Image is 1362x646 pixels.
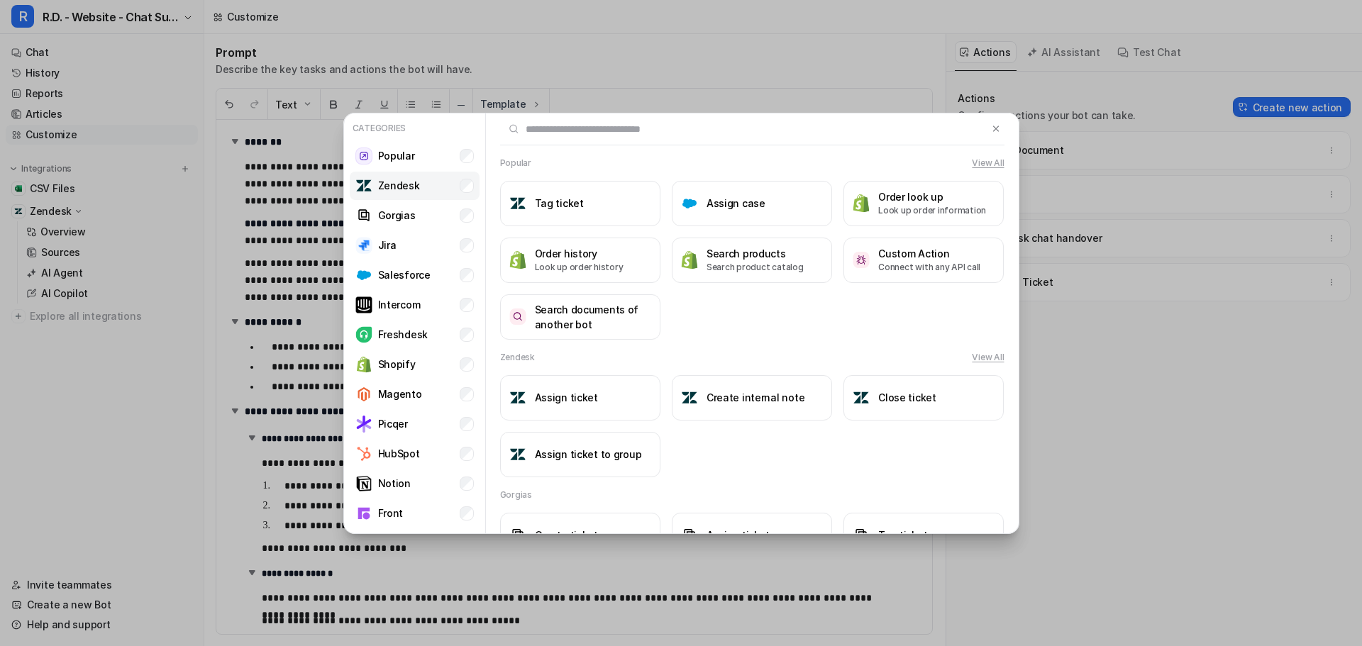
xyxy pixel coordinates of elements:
img: Search documents of another bot [509,308,526,325]
p: Look up order history [535,261,624,274]
p: Categories [350,119,480,138]
p: Picqer [378,416,408,431]
h3: Search products [707,246,804,261]
p: Jira [378,238,397,252]
p: Popular [378,148,415,163]
h2: Popular [500,157,531,169]
h3: Search documents of another bot [535,302,651,332]
button: Assign caseAssign case [672,181,832,226]
p: Search product catalog [707,261,804,274]
button: Tag ticketTag ticket [500,181,660,226]
button: Assign ticketAssign ticket [500,375,660,421]
p: Zendesk [378,178,420,193]
img: Close ticket [853,389,870,406]
img: Order history [509,250,526,269]
h3: Tag ticket [535,196,584,211]
h3: Create internal note [707,390,804,405]
img: Search products [681,250,698,269]
p: Intercom [378,297,421,312]
img: Assign ticket to group [509,446,526,463]
img: Tag ticket [509,195,526,212]
button: Create ticketCreate ticket [500,513,660,558]
h3: Create ticket [535,528,598,542]
button: Search productsSearch productsSearch product catalog [672,238,832,283]
img: Order look up [853,194,870,213]
button: Custom ActionCustom ActionConnect with any API call [843,238,1004,283]
img: Create internal note [681,389,698,406]
img: Assign ticket [681,527,698,543]
p: Shopify [378,357,416,372]
p: HubSpot [378,446,420,461]
img: Assign case [681,195,698,212]
p: Freshdesk [378,327,428,342]
p: Front [378,506,404,520]
button: View All [972,351,1004,364]
h3: Assign ticket to group [535,447,642,462]
img: Tag ticket [853,527,870,543]
p: Notion [378,476,411,491]
button: Assign ticket to groupAssign ticket to group [500,432,660,477]
button: Tag ticketTag ticket [843,513,1004,558]
p: Look up order information [878,204,986,217]
p: Gorgias [378,208,416,223]
h2: Zendesk [500,351,535,364]
img: Custom Action [853,252,870,268]
button: Search documents of another botSearch documents of another bot [500,294,660,340]
p: Connect with any API call [878,261,980,274]
h2: Gorgias [500,489,532,501]
h3: Custom Action [878,246,980,261]
button: Close ticketClose ticket [843,375,1004,421]
h3: Assign case [707,196,765,211]
p: Magento [378,386,422,401]
button: Assign ticketAssign ticket [672,513,832,558]
p: Salesforce [378,267,431,282]
h3: Tag ticket [878,528,927,542]
h3: Order history [535,246,624,261]
h3: Assign ticket [535,390,598,405]
h3: Order look up [878,189,986,204]
img: Create ticket [509,527,526,543]
h3: Assign ticket [707,528,770,542]
button: Order look upOrder look upLook up order information [843,181,1004,226]
button: Order historyOrder historyLook up order history [500,238,660,283]
img: Assign ticket [509,389,526,406]
button: View All [972,157,1004,169]
button: Create internal noteCreate internal note [672,375,832,421]
h3: Close ticket [878,390,936,405]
